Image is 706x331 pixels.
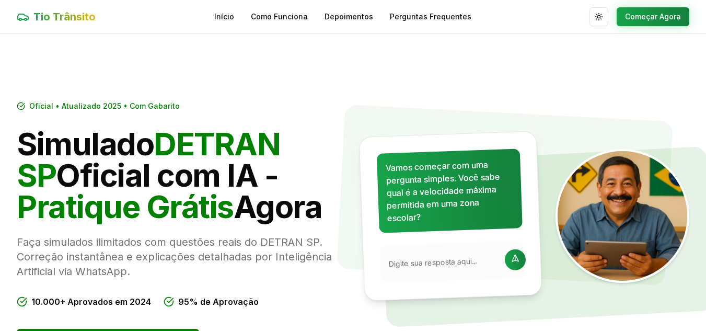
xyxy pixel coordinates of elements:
p: Vamos começar com uma pergunta simples. Você sabe qual é a velocidade máxima permitida em uma zon... [385,157,514,224]
span: Pratique Grátis [17,188,234,225]
span: DETRAN SP [17,125,280,194]
a: Perguntas Frequentes [390,12,471,22]
p: Faça simulados ilimitados com questões reais do DETRAN SP. Correção instantânea e explicações det... [17,235,345,279]
a: Tio Trânsito [17,9,96,24]
button: Começar Agora [617,7,689,26]
span: Tio Trânsito [33,9,96,24]
span: 95% de Aprovação [178,295,259,308]
a: Depoimentos [325,12,373,22]
img: Tio Trânsito [555,149,689,283]
a: Início [214,12,234,22]
input: Digite sua resposta aqui... [388,255,499,269]
a: Como Funciona [251,12,308,22]
h1: Simulado Oficial com IA - Agora [17,128,345,222]
span: 10.000+ Aprovados em 2024 [31,295,151,308]
span: Oficial • Atualizado 2025 • Com Gabarito [29,101,180,111]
